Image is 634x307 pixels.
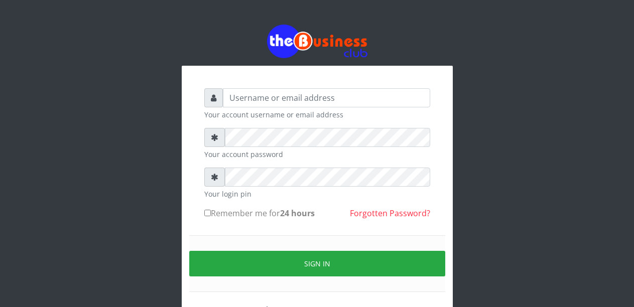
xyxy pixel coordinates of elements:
[204,189,430,199] small: Your login pin
[350,208,430,219] a: Forgotten Password?
[223,88,430,107] input: Username or email address
[204,207,315,219] label: Remember me for
[189,251,445,276] button: Sign in
[204,210,211,216] input: Remember me for24 hours
[204,109,430,120] small: Your account username or email address
[204,149,430,160] small: Your account password
[280,208,315,219] b: 24 hours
